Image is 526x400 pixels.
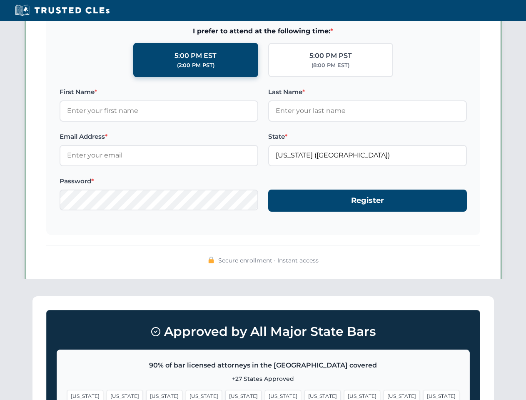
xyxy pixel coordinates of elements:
[60,145,258,166] input: Enter your email
[67,360,459,371] p: 90% of bar licensed attorneys in the [GEOGRAPHIC_DATA] covered
[268,132,467,142] label: State
[60,26,467,37] span: I prefer to attend at the following time:
[60,176,258,186] label: Password
[268,145,467,166] input: Florida (FL)
[218,256,319,265] span: Secure enrollment • Instant access
[208,257,214,263] img: 🔒
[175,50,217,61] div: 5:00 PM EST
[268,100,467,121] input: Enter your last name
[57,320,470,343] h3: Approved by All Major State Bars
[67,374,459,383] p: +27 States Approved
[60,100,258,121] input: Enter your first name
[60,87,258,97] label: First Name
[309,50,352,61] div: 5:00 PM PST
[177,61,214,70] div: (2:00 PM PST)
[60,132,258,142] label: Email Address
[12,4,112,17] img: Trusted CLEs
[312,61,349,70] div: (8:00 PM EST)
[268,190,467,212] button: Register
[268,87,467,97] label: Last Name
